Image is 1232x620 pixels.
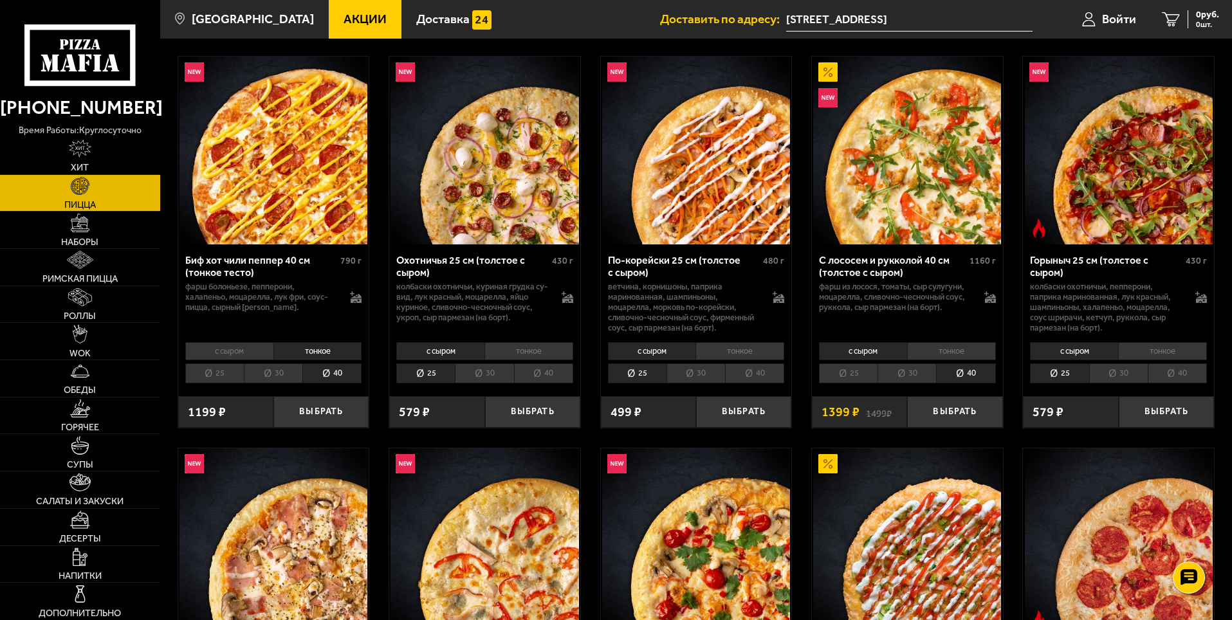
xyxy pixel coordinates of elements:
[1196,21,1219,28] span: 0 шт.
[344,13,387,25] span: Акции
[786,8,1033,32] span: Россия, Ленинградская область, Всеволожский район, Заневское городское поселение, Кудрово, Мурман...
[602,57,790,244] img: По-корейски 25 см (толстое с сыром)
[1089,363,1148,383] li: 30
[69,349,91,358] span: WOK
[185,254,338,278] div: Биф хот чили пеппер 40 см (тонкое тесто)
[302,363,362,383] li: 40
[472,10,492,30] img: 15daf4d41897b9f0e9f617042186c801.svg
[1029,219,1049,238] img: Острое блюдо
[389,57,580,244] a: НовинкаОхотничья 25 см (толстое с сыром)
[608,254,760,278] div: По-корейски 25 см (толстое с сыром)
[812,57,1003,244] a: АкционныйНовинкаС лососем и рукколой 40 см (толстое с сыром)
[696,396,791,428] button: Выбрать
[185,342,273,360] li: с сыром
[1030,254,1182,278] div: Горыныч 25 см (толстое с сыром)
[1186,255,1207,266] span: 430 г
[36,497,124,506] span: Салаты и закуски
[786,8,1033,32] input: Ваш адрес доставки
[396,282,549,323] p: колбаски охотничьи, куриная грудка су-вид, лук красный, моцарелла, яйцо куриное, сливочно-чесночн...
[61,423,99,432] span: Горячее
[907,342,996,360] li: тонкое
[192,13,314,25] span: [GEOGRAPHIC_DATA]
[763,255,784,266] span: 480 г
[1029,62,1049,82] img: Новинка
[64,385,96,394] span: Обеды
[64,200,96,209] span: Пицца
[878,363,936,383] li: 30
[608,342,696,360] li: с сыром
[485,396,580,428] button: Выбрать
[64,311,96,320] span: Роллы
[71,163,89,172] span: Хит
[244,363,302,383] li: 30
[822,406,860,419] span: 1399 ₽
[601,57,792,244] a: НовинкаПо-корейски 25 см (толстое с сыром)
[416,13,470,25] span: Доставка
[185,282,338,313] p: фарш болоньезе, пепперони, халапеньо, моцарелла, лук фри, соус-пицца, сырный [PERSON_NAME].
[396,254,549,278] div: Охотничья 25 см (толстое с сыром)
[1030,282,1182,333] p: колбаски Охотничьи, пепперони, паприка маринованная, лук красный, шампиньоны, халапеньо, моцарелл...
[608,282,760,333] p: ветчина, корнишоны, паприка маринованная, шампиньоны, моцарелла, морковь по-корейски, сливочно-че...
[866,406,892,419] s: 1499 ₽
[514,363,573,383] li: 40
[818,88,838,107] img: Новинка
[1023,57,1214,244] a: НовинкаОстрое блюдоГорыныч 25 см (толстое с сыром)
[819,254,966,278] div: С лососем и рукколой 40 см (толстое с сыром)
[484,342,573,360] li: тонкое
[607,62,627,82] img: Новинка
[695,342,784,360] li: тонкое
[396,454,415,473] img: Новинка
[725,363,784,383] li: 40
[611,406,641,419] span: 499 ₽
[396,62,415,82] img: Новинка
[39,608,121,617] span: Дополнительно
[907,396,1002,428] button: Выбрать
[819,342,907,360] li: с сыром
[67,460,93,469] span: Супы
[1148,363,1207,383] li: 40
[1030,342,1118,360] li: с сыром
[818,62,838,82] img: Акционный
[179,57,367,244] img: Биф хот чили пеппер 40 см (тонкое тесто)
[61,237,98,246] span: Наборы
[660,13,786,25] span: Доставить по адресу:
[1118,342,1207,360] li: тонкое
[185,454,204,473] img: Новинка
[1030,363,1089,383] li: 25
[185,363,244,383] li: 25
[185,62,204,82] img: Новинка
[273,396,369,428] button: Выбрать
[1119,396,1214,428] button: Выбрать
[813,57,1001,244] img: С лососем и рукколой 40 см (толстое с сыром)
[667,363,725,383] li: 30
[552,255,573,266] span: 430 г
[1033,406,1063,419] span: 579 ₽
[936,363,995,383] li: 40
[399,406,430,419] span: 579 ₽
[1025,57,1213,244] img: Горыныч 25 см (толстое с сыром)
[819,363,878,383] li: 25
[608,363,667,383] li: 25
[819,282,971,313] p: фарш из лосося, томаты, сыр сулугуни, моцарелла, сливочно-чесночный соус, руккола, сыр пармезан (...
[1196,10,1219,19] span: 0 руб.
[340,255,362,266] span: 790 г
[273,342,362,360] li: тонкое
[391,57,578,244] img: Охотничья 25 см (толстое с сыром)
[396,363,455,383] li: 25
[188,406,226,419] span: 1199 ₽
[59,534,101,543] span: Десерты
[59,571,102,580] span: Напитки
[455,363,513,383] li: 30
[396,342,484,360] li: с сыром
[1102,13,1136,25] span: Войти
[42,274,118,283] span: Римская пицца
[178,57,369,244] a: НовинкаБиф хот чили пеппер 40 см (тонкое тесто)
[818,454,838,473] img: Акционный
[970,255,996,266] span: 1160 г
[607,454,627,473] img: Новинка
